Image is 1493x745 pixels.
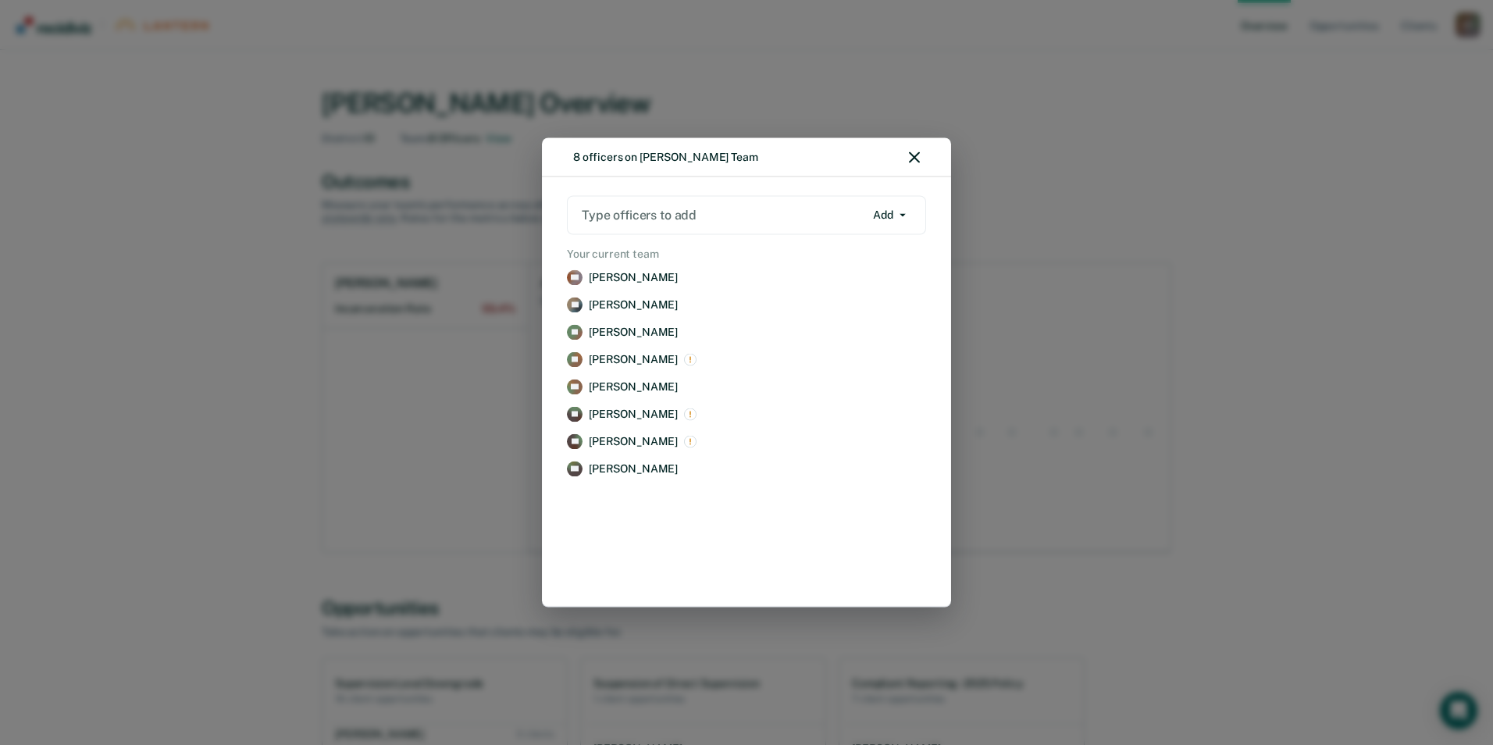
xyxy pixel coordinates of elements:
[684,354,697,366] img: This is an excluded officer
[564,458,929,479] a: View supervision staff details for Mattie Rasnake
[589,408,678,421] p: [PERSON_NAME]
[589,462,678,476] p: [PERSON_NAME]
[589,435,678,448] p: [PERSON_NAME]
[564,322,929,343] a: View supervision staff details for Jamie Harkleroad
[589,353,678,366] p: [PERSON_NAME]
[564,294,929,315] a: View supervision staff details for Patrick Cain
[866,202,913,227] button: Add
[589,271,678,284] p: [PERSON_NAME]
[564,247,929,260] h2: Your current team
[589,298,678,312] p: [PERSON_NAME]
[564,349,929,370] a: View supervision staff details for Amberlynn Jackson
[564,431,929,452] a: View supervision staff details for Carlos Payne
[564,404,929,425] a: View supervision staff details for Jimmy O'Daniel
[564,376,929,397] a: View supervision staff details for Laura Mcconnell
[684,436,697,448] img: This is an excluded officer
[573,151,758,164] div: 8 officers on [PERSON_NAME] Team
[589,380,678,394] p: [PERSON_NAME]
[589,326,678,339] p: [PERSON_NAME]
[684,408,697,421] img: This is an excluded officer
[564,267,929,288] a: View supervision staff details for Cynthia Brooks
